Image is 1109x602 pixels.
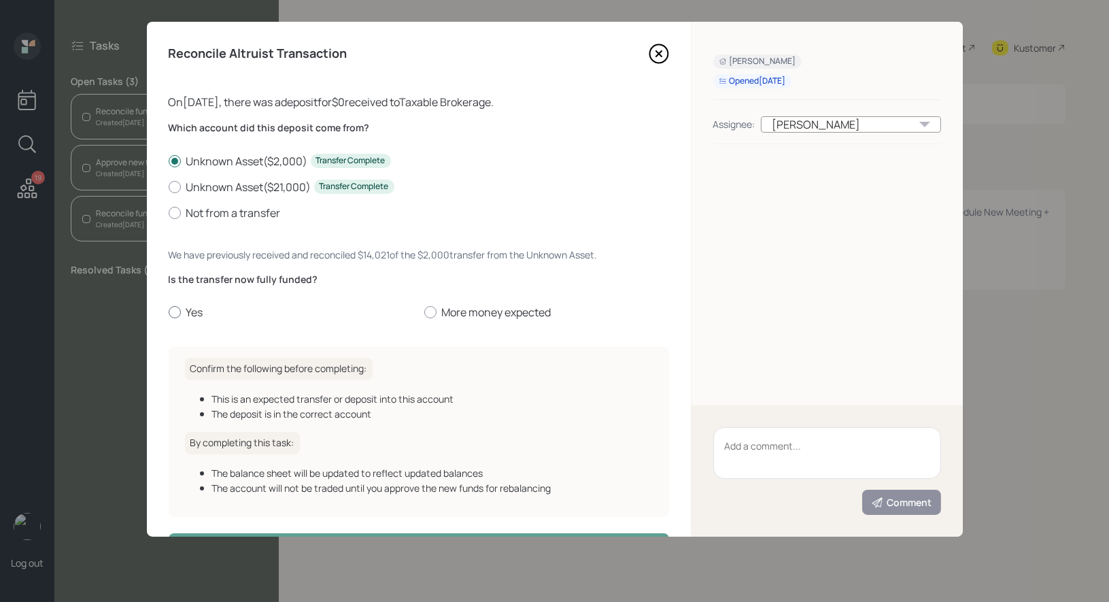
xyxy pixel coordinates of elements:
[169,180,669,195] label: Unknown Asset ( $21,000 )
[185,358,373,380] h6: Confirm the following before completing:
[169,248,669,262] div: We have previously received and reconciled $14,021 of the $2,000 transfer from the Unknown Asset .
[169,305,413,320] label: Yes
[212,392,653,406] div: This is an expected transfer or deposit into this account
[424,305,669,320] label: More money expected
[169,154,669,169] label: Unknown Asset ( $2,000 )
[212,481,653,495] div: The account will not be traded until you approve the new funds for rebalancing
[169,46,347,61] h4: Reconcile Altruist Transaction
[169,205,669,220] label: Not from a transfer
[316,155,386,167] div: Transfer Complete
[719,76,786,87] div: Opened [DATE]
[719,56,796,67] div: [PERSON_NAME]
[169,273,669,286] label: Is the transfer now fully funded?
[761,116,941,133] div: [PERSON_NAME]
[169,94,669,110] div: On [DATE] , there was a deposit for $0 received to Taxable Brokerage .
[320,181,389,193] div: Transfer Complete
[169,121,669,135] label: Which account did this deposit come from?
[212,466,653,480] div: The balance sheet will be updated to reflect updated balances
[185,432,300,454] h6: By completing this task:
[871,496,932,509] div: Comment
[212,407,653,421] div: The deposit is in the correct account
[862,490,941,515] button: Comment
[713,117,755,131] div: Assignee:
